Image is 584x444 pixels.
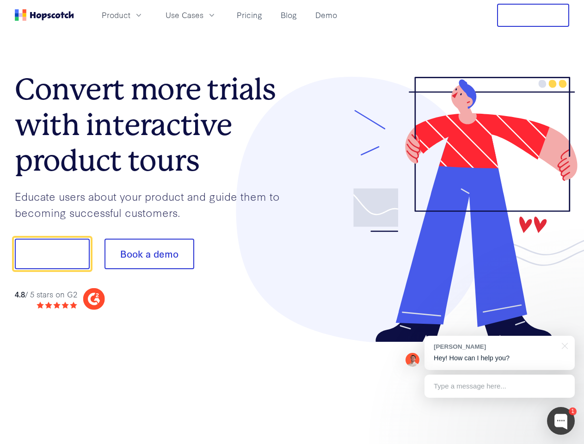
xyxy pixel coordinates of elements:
button: Free Trial [497,4,569,27]
p: Hey! How can I help you? [434,353,566,363]
div: / 5 stars on G2 [15,289,77,300]
a: Demo [312,7,341,23]
a: Pricing [233,7,266,23]
div: [PERSON_NAME] [434,342,556,351]
img: Mark Spera [406,353,419,367]
button: Show me! [15,239,90,269]
button: Product [96,7,149,23]
button: Use Cases [160,7,222,23]
p: Educate users about your product and guide them to becoming successful customers. [15,188,292,220]
div: 1 [569,407,577,415]
a: Blog [277,7,301,23]
strong: 4.8 [15,289,25,299]
span: Use Cases [166,9,203,21]
div: Type a message here... [424,375,575,398]
h1: Convert more trials with interactive product tours [15,72,292,178]
span: Product [102,9,130,21]
button: Book a demo [105,239,194,269]
a: Home [15,9,74,21]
